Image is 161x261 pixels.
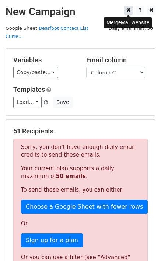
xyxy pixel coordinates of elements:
[21,233,83,247] a: Sign up for a plan
[53,97,72,108] button: Save
[13,127,148,135] h5: 51 Recipients
[13,86,45,93] a: Templates
[106,25,155,31] a: Daily emails left: 50
[13,67,58,78] a: Copy/paste...
[6,25,88,39] small: Google Sheet:
[124,226,161,261] iframe: Chat Widget
[21,143,140,159] p: Sorry, you don't have enough daily email credits to send these emails.
[21,220,140,227] p: Or
[6,25,88,39] a: Bearfoot Contact List Curre...
[86,56,148,64] h5: Email column
[13,97,42,108] a: Load...
[21,165,140,180] p: Your current plan supports a daily maximum of .
[13,56,75,64] h5: Variables
[6,6,155,18] h2: New Campaign
[21,186,140,194] p: To send these emails, you can either:
[56,173,86,180] strong: 50 emails
[21,200,148,214] a: Choose a Google Sheet with fewer rows
[104,17,152,28] div: MergeMail website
